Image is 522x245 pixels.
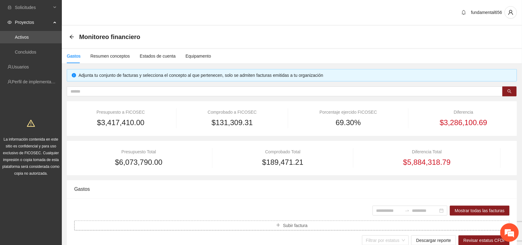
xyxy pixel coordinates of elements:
[405,208,410,213] span: to
[464,237,505,244] span: Revisar estatus CFDI
[450,206,510,216] button: Mostrar todas las facturas
[69,34,74,40] div: Back
[283,222,307,229] span: Subir factura
[440,117,487,129] span: $3,286,100.69
[15,1,51,14] span: Solicitudes
[97,117,144,129] span: $3,417,410.00
[79,72,512,79] div: Adjunta tu conjunto de facturas y selecciona el concepto al que pertenecen, solo se admiten factu...
[74,109,167,116] div: Presupuesto a FICOSEC
[115,156,162,168] span: $6,073,790.00
[90,53,130,59] div: Resumen conceptos
[459,10,469,15] span: bell
[297,109,399,116] div: Porcentaje ejercido FICOSEC
[416,237,451,244] span: Descargar reporte
[79,32,140,42] span: Monitoreo financiero
[15,50,36,55] a: Concluidos
[36,83,85,145] span: Estamos en línea.
[459,7,469,17] button: bell
[503,86,517,96] button: search
[186,53,211,59] div: Equipamento
[505,6,517,19] button: user
[221,148,344,155] div: Comprobado Total
[27,119,35,127] span: warning
[336,117,361,129] span: 69.30%
[2,137,60,176] span: La información contenida en este sitio es confidencial y para uso exclusivo de FICOSEC. Cualquier...
[74,221,510,230] button: plusSubir factura
[276,223,280,228] span: plus
[3,169,118,191] textarea: Escriba su mensaje y pulse “Intro”
[455,207,505,214] span: Mostrar todas las facturas
[15,16,51,28] span: Proyectos
[7,5,12,10] span: inbox
[74,180,510,198] div: Gastos
[507,89,512,94] span: search
[262,156,303,168] span: $189,471.21
[405,208,410,213] span: swap-right
[15,35,29,40] a: Activos
[403,156,451,168] span: $5,884,318.79
[12,79,60,84] a: Perfil de implementadora
[505,10,517,15] span: user
[12,64,29,69] a: Usuarios
[7,20,12,24] span: eye
[471,10,502,15] span: fundamental656
[67,53,80,59] div: Gastos
[72,73,76,77] span: info-circle
[101,3,116,18] div: Minimizar ventana de chat en vivo
[69,34,74,39] span: arrow-left
[212,117,253,129] span: $131,309.31
[74,148,203,155] div: Presupuesto Total
[140,53,176,59] div: Estados de cuenta
[32,32,104,40] div: Chatee con nosotros ahora
[362,148,491,155] div: Diferencia Total
[185,109,279,116] div: Comprobado a FICOSEC
[417,109,510,116] div: Diferencia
